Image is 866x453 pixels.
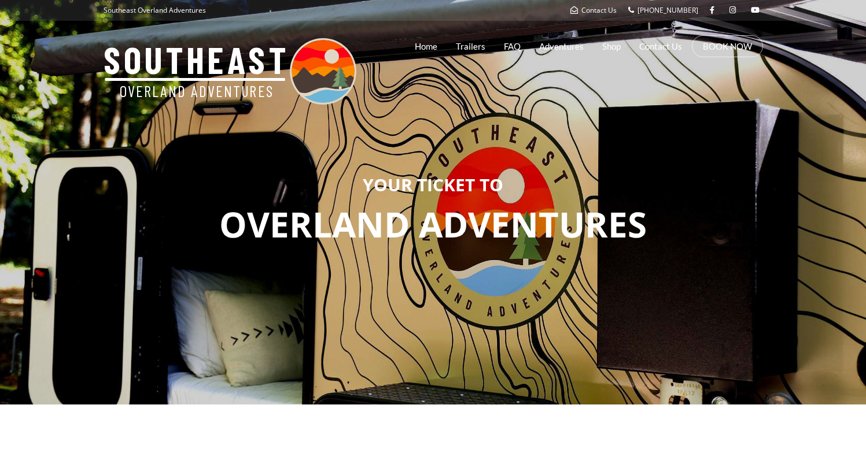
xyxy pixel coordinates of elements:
p: Southeast Overland Adventures [104,3,206,18]
span: Contact Us [581,5,617,15]
span: [PHONE_NUMBER] [637,5,698,15]
a: BOOK NOW [703,40,752,52]
h3: YOUR TICKET TO [9,175,857,194]
a: Adventures [539,32,584,61]
a: [PHONE_NUMBER] [628,5,698,15]
a: Shop [602,32,621,61]
a: Contact Us [639,32,682,61]
a: Trailers [456,32,485,61]
a: Home [415,32,437,61]
img: Southeast Overland Adventures [104,38,356,105]
a: FAQ [504,32,521,61]
a: Contact Us [570,5,617,15]
p: OVERLAND ADVENTURES [9,200,857,250]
